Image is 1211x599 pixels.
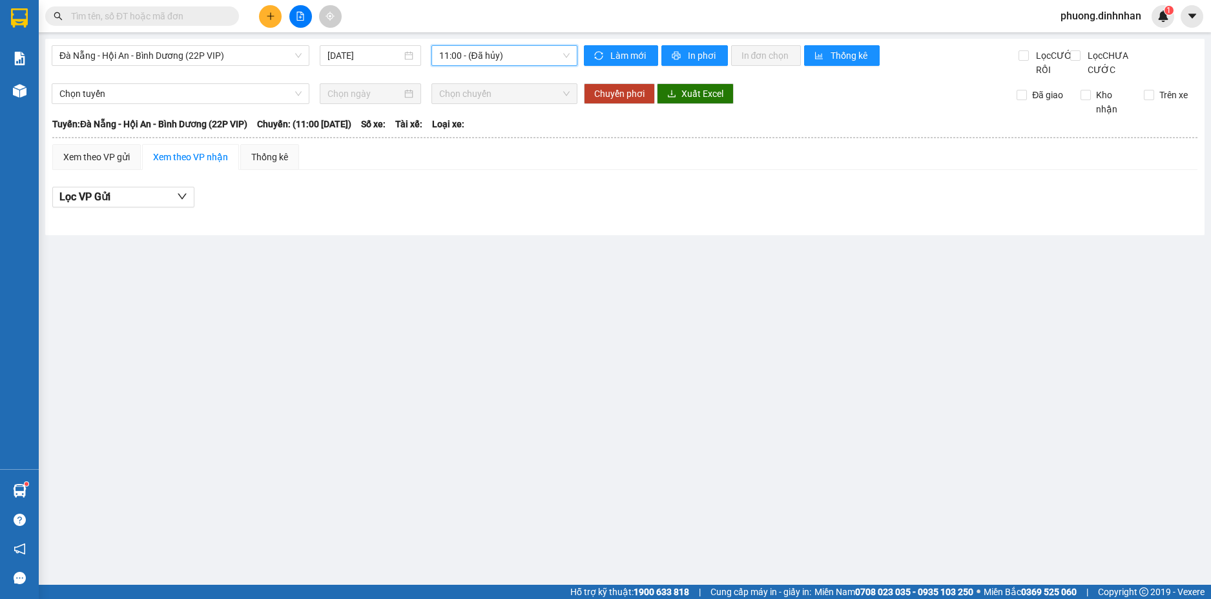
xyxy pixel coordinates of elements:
button: In đơn chọn [731,45,802,66]
span: aim [326,12,335,21]
span: Hỗ trợ kỹ thuật: [570,585,689,599]
span: Kho nhận [1091,88,1135,116]
sup: 1 [1164,6,1174,15]
span: plus [266,12,275,21]
span: down [177,191,187,202]
img: logo-vxr [11,8,28,28]
button: syncLàm mới [584,45,658,66]
span: Cung cấp máy in - giấy in: [710,585,811,599]
span: Đà Nẵng - Hội An - Bình Dương (22P VIP) [59,46,302,65]
span: In phơi [688,48,718,63]
span: Trên xe [1154,88,1193,102]
span: notification [14,543,26,555]
span: Đã giao [1027,88,1068,102]
sup: 1 [25,482,28,486]
button: Chuyển phơi [584,83,655,104]
button: downloadXuất Excel [657,83,734,104]
strong: 0708 023 035 - 0935 103 250 [855,587,973,597]
button: plus [259,5,282,28]
span: Tài xế: [395,117,422,131]
span: sync [594,51,605,61]
span: | [1086,585,1088,599]
span: Miền Nam [814,585,973,599]
span: phuong.dinhnhan [1050,8,1152,24]
span: Lọc CHƯA CƯỚC [1082,48,1147,77]
span: Loại xe: [432,117,464,131]
img: warehouse-icon [13,484,26,498]
img: solution-icon [13,52,26,65]
span: Chọn chuyến [439,84,570,103]
input: 14/09/2025 [327,48,402,63]
button: bar-chartThống kê [804,45,880,66]
span: file-add [296,12,305,21]
span: | [699,585,701,599]
div: Thống kê [251,150,288,164]
span: Lọc VP Gửi [59,189,110,205]
span: Lọc CƯỚC RỒI [1031,48,1081,77]
button: Lọc VP Gửi [52,187,194,207]
img: warehouse-icon [13,84,26,98]
span: 11:00 - (Đã hủy) [439,46,570,65]
input: Tìm tên, số ĐT hoặc mã đơn [71,9,223,23]
b: Tuyến: Đà Nẵng - Hội An - Bình Dương (22P VIP) [52,119,247,129]
span: Chọn tuyến [59,84,302,103]
span: ⚪️ [977,589,980,594]
input: Chọn ngày [327,87,402,101]
strong: 1900 633 818 [634,587,689,597]
button: caret-down [1181,5,1203,28]
img: icon-new-feature [1157,10,1169,22]
span: copyright [1139,587,1148,596]
span: 1 [1166,6,1171,15]
span: Làm mới [610,48,648,63]
button: aim [319,5,342,28]
span: message [14,572,26,584]
strong: 0369 525 060 [1021,587,1077,597]
button: file-add [289,5,312,28]
span: Chuyến: (11:00 [DATE]) [257,117,351,131]
div: Xem theo VP gửi [63,150,130,164]
span: Số xe: [361,117,386,131]
span: printer [672,51,683,61]
span: bar-chart [814,51,825,61]
span: Thống kê [831,48,869,63]
span: Miền Bắc [984,585,1077,599]
span: search [54,12,63,21]
span: caret-down [1186,10,1198,22]
span: question-circle [14,514,26,526]
button: printerIn phơi [661,45,728,66]
div: Xem theo VP nhận [153,150,228,164]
